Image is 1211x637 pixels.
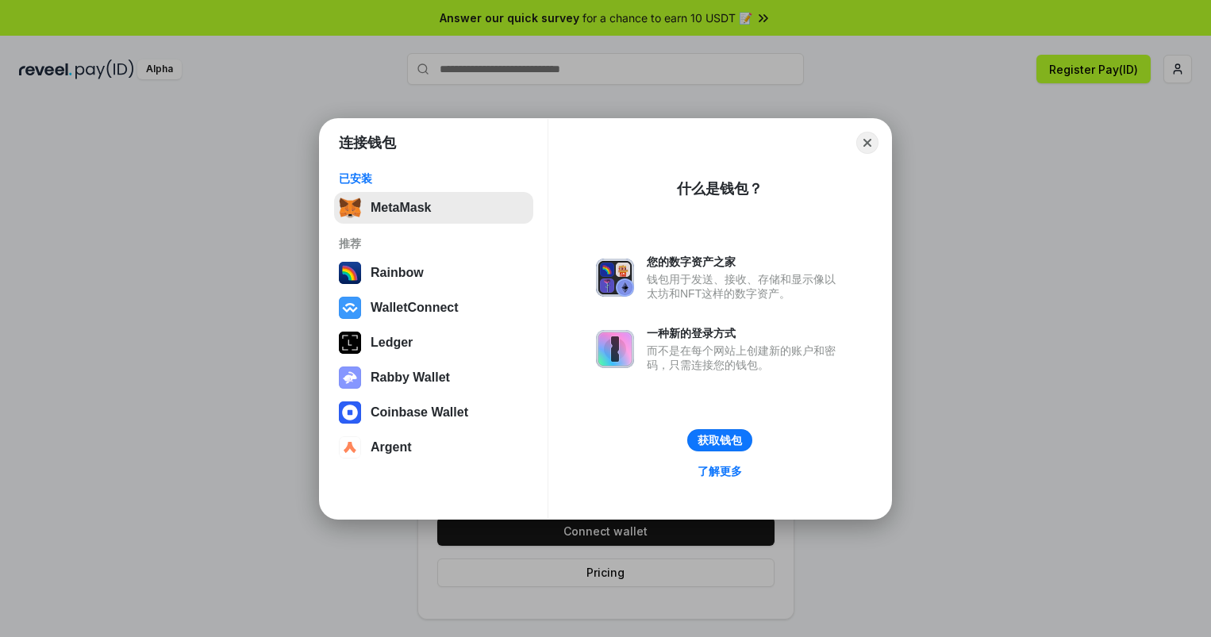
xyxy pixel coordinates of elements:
img: svg+xml,%3Csvg%20xmlns%3D%22http%3A%2F%2Fwww.w3.org%2F2000%2Fsvg%22%20fill%3D%22none%22%20viewBox... [339,366,361,389]
div: 而不是在每个网站上创建新的账户和密码，只需连接您的钱包。 [647,343,844,372]
button: Coinbase Wallet [334,397,533,428]
img: svg+xml,%3Csvg%20xmlns%3D%22http%3A%2F%2Fwww.w3.org%2F2000%2Fsvg%22%20fill%3D%22none%22%20viewBox... [596,330,634,368]
img: svg+xml,%3Csvg%20fill%3D%22none%22%20height%3D%2233%22%20viewBox%3D%220%200%2035%2033%22%20width%... [339,197,361,219]
button: Rainbow [334,257,533,289]
div: 已安装 [339,171,529,186]
div: 什么是钱包？ [677,179,763,198]
div: 获取钱包 [698,433,742,447]
div: 一种新的登录方式 [647,326,844,340]
button: Argent [334,432,533,463]
div: 钱包用于发送、接收、存储和显示像以太坊和NFT这样的数字资产。 [647,272,844,301]
div: Rabby Wallet [371,370,450,385]
button: MetaMask [334,192,533,224]
div: 您的数字资产之家 [647,255,844,269]
button: Close [856,132,878,154]
button: 获取钱包 [687,429,752,451]
img: svg+xml,%3Csvg%20xmlns%3D%22http%3A%2F%2Fwww.w3.org%2F2000%2Fsvg%22%20fill%3D%22none%22%20viewBox... [596,259,634,297]
img: svg+xml,%3Csvg%20width%3D%2228%22%20height%3D%2228%22%20viewBox%3D%220%200%2028%2028%22%20fill%3D... [339,297,361,319]
img: svg+xml,%3Csvg%20xmlns%3D%22http%3A%2F%2Fwww.w3.org%2F2000%2Fsvg%22%20width%3D%2228%22%20height%3... [339,332,361,354]
img: svg+xml,%3Csvg%20width%3D%22120%22%20height%3D%22120%22%20viewBox%3D%220%200%20120%20120%22%20fil... [339,262,361,284]
button: Ledger [334,327,533,359]
div: 推荐 [339,236,529,251]
div: Coinbase Wallet [371,405,468,420]
div: Rainbow [371,266,424,280]
button: Rabby Wallet [334,362,533,393]
div: WalletConnect [371,301,459,315]
div: Argent [371,440,412,455]
button: WalletConnect [334,292,533,324]
img: svg+xml,%3Csvg%20width%3D%2228%22%20height%3D%2228%22%20viewBox%3D%220%200%2028%2028%22%20fill%3D... [339,401,361,424]
div: 了解更多 [698,464,742,478]
div: MetaMask [371,201,431,215]
div: Ledger [371,336,413,350]
h1: 连接钱包 [339,133,396,152]
img: svg+xml,%3Csvg%20width%3D%2228%22%20height%3D%2228%22%20viewBox%3D%220%200%2028%2028%22%20fill%3D... [339,436,361,459]
a: 了解更多 [688,461,752,482]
